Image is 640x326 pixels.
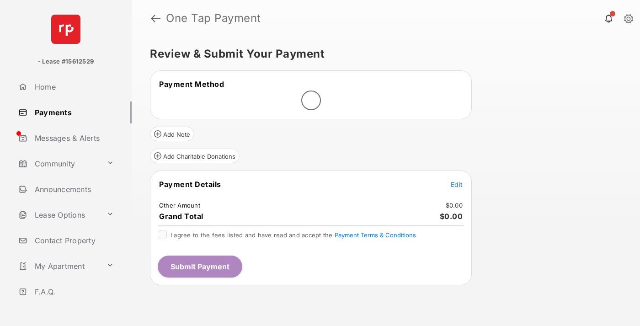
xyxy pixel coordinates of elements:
[150,48,614,59] h5: Review & Submit Your Payment
[159,80,224,89] span: Payment Method
[51,15,80,44] img: svg+xml;base64,PHN2ZyB4bWxucz0iaHR0cDovL3d3dy53My5vcmcvMjAwMC9zdmciIHdpZHRoPSI2NCIgaGVpZ2h0PSI2NC...
[335,231,416,239] button: I agree to the fees listed and have read and accept the
[451,180,463,189] button: Edit
[15,204,103,226] a: Lease Options
[159,201,201,209] td: Other Amount
[15,255,103,277] a: My Apartment
[451,181,463,188] span: Edit
[150,127,194,141] button: Add Note
[15,153,103,175] a: Community
[440,212,463,221] span: $0.00
[171,231,416,239] span: I agree to the fees listed and have read and accept the
[166,13,261,24] strong: One Tap Payment
[445,201,463,209] td: $0.00
[15,281,132,303] a: F.A.Q.
[159,212,203,221] span: Grand Total
[15,102,132,123] a: Payments
[158,256,242,278] button: Submit Payment
[38,57,94,66] p: - Lease #15612529
[15,230,132,251] a: Contact Property
[159,180,221,189] span: Payment Details
[15,178,132,200] a: Announcements
[150,149,240,163] button: Add Charitable Donations
[15,76,132,98] a: Home
[15,127,132,149] a: Messages & Alerts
